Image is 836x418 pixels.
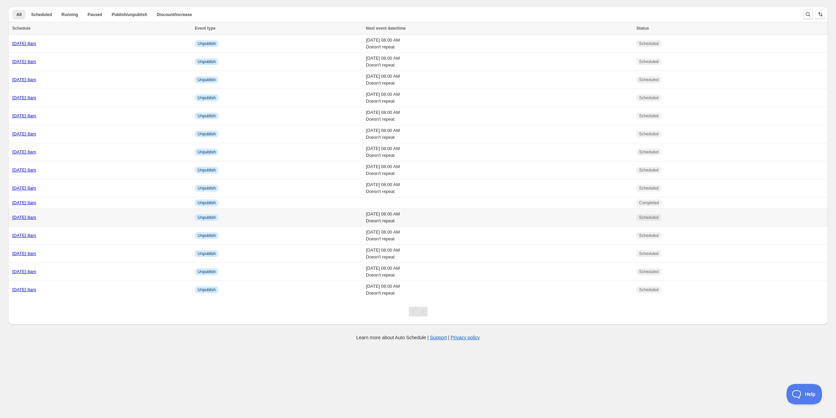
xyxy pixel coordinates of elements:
span: Scheduled [31,12,52,17]
td: [DATE] 08:00 AM Doesn't repeat [364,161,634,179]
td: [DATE] 08:00 AM Doesn't repeat [364,107,634,125]
a: [DATE] 8am [12,131,36,136]
span: Scheduled [639,287,659,293]
span: Unpublish [198,287,216,293]
span: Unpublish [198,233,216,238]
td: [DATE] 08:00 AM Doesn't repeat [364,227,634,245]
td: [DATE] 08:00 AM Doesn't repeat [364,35,634,53]
a: Support [430,335,447,340]
span: Status [636,26,649,31]
span: Unpublish [198,200,216,206]
td: [DATE] 08:00 AM Doesn't repeat [364,179,634,197]
a: [DATE] 8am [12,77,36,82]
a: [DATE] 8am [12,251,36,256]
span: All [16,12,21,17]
a: [DATE] 8am [12,269,36,274]
span: Scheduled [639,233,659,238]
span: Unpublish [198,215,216,220]
span: Scheduled [639,95,659,101]
iframe: Toggle Customer Support [787,384,822,404]
a: [DATE] 8am [12,185,36,191]
span: Scheduled [639,269,659,274]
span: Unpublish [198,41,216,46]
td: [DATE] 08:00 AM Doesn't repeat [364,209,634,227]
span: Scheduled [639,113,659,119]
span: Scheduled [639,59,659,64]
a: [DATE] 8am [12,167,36,173]
span: Unpublish [198,113,216,119]
span: Paused [88,12,102,17]
td: [DATE] 08:00 AM Doesn't repeat [364,53,634,71]
span: Discount/increase [157,12,192,17]
a: [DATE] 8am [12,287,36,292]
span: Scheduled [639,41,659,46]
a: Privacy policy [451,335,480,340]
span: Completed [639,200,659,206]
span: Scheduled [639,185,659,191]
a: [DATE] 8am [12,200,36,205]
a: [DATE] 8am [12,95,36,100]
span: Unpublish [198,95,216,101]
span: Event type [195,26,216,31]
span: Publish/unpublish [112,12,147,17]
span: Scheduled [639,251,659,256]
span: Next event date/time [366,26,406,31]
td: [DATE] 08:00 AM Doesn't repeat [364,125,634,143]
button: Sort the results [816,10,825,19]
a: [DATE] 8am [12,113,36,118]
span: Scheduled [639,149,659,155]
span: Unpublish [198,149,216,155]
nav: Pagination [409,307,428,316]
a: [DATE] 8am [12,233,36,238]
span: Unpublish [198,269,216,274]
span: Running [61,12,78,17]
span: Unpublish [198,59,216,64]
a: [DATE] 8am [12,41,36,46]
td: [DATE] 08:00 AM Doesn't repeat [364,143,634,161]
span: Scheduled [639,215,659,220]
span: Unpublish [198,131,216,137]
span: Unpublish [198,77,216,83]
span: Schedule [12,26,30,31]
span: Unpublish [198,185,216,191]
td: [DATE] 08:00 AM Doesn't repeat [364,71,634,89]
a: [DATE] 8am [12,149,36,154]
button: Search and filter results [803,10,813,19]
td: [DATE] 08:00 AM Doesn't repeat [364,281,634,299]
span: Scheduled [639,167,659,173]
td: [DATE] 08:00 AM Doesn't repeat [364,245,634,263]
td: [DATE] 08:00 AM Doesn't repeat [364,89,634,107]
td: [DATE] 08:00 AM Doesn't repeat [364,263,634,281]
span: Unpublish [198,167,216,173]
p: Learn more about Auto Schedule | | [356,334,480,341]
span: Unpublish [198,251,216,256]
a: [DATE] 8am [12,215,36,220]
span: Scheduled [639,131,659,137]
span: Scheduled [639,77,659,83]
a: [DATE] 8am [12,59,36,64]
